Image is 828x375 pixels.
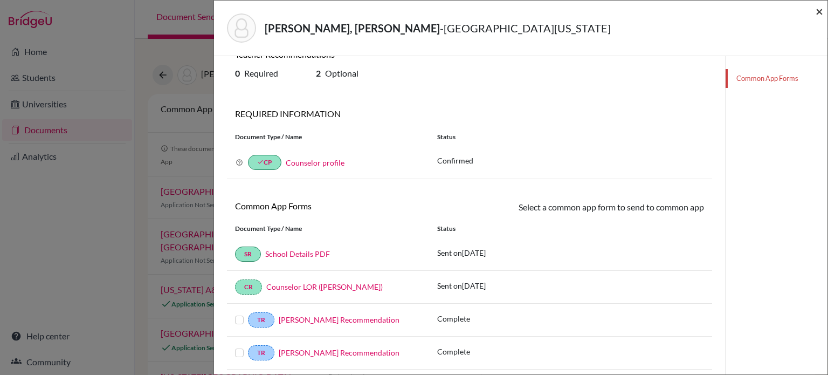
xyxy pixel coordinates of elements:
a: TR [248,312,274,328]
p: Confirmed [437,155,704,166]
span: × [816,3,823,19]
i: done [257,159,264,165]
p: Sent on [437,280,486,291]
a: TR [248,345,274,360]
span: Required [244,68,278,78]
div: Select a common app form to send to common app [470,201,712,215]
a: Counselor LOR ([PERSON_NAME]) [266,282,383,291]
h6: Common App Forms [235,201,461,211]
b: 2 [316,68,321,78]
a: Counselor profile [286,158,344,167]
a: Common App Forms [726,69,827,88]
p: Sent on [437,247,486,258]
div: Document Type / Name [227,132,429,142]
span: Optional [325,68,358,78]
button: Close [816,5,823,18]
a: [PERSON_NAME] Recommendation [279,348,399,357]
a: [PERSON_NAME] Recommendation [279,315,399,324]
div: Status [429,224,712,234]
h6: REQUIRED INFORMATION [227,108,712,119]
span: [DATE] [462,248,486,257]
a: CR [235,279,262,295]
strong: [PERSON_NAME], [PERSON_NAME] [265,22,440,35]
a: SR [235,247,261,262]
a: doneCP [248,155,281,170]
div: Document Type / Name [227,224,429,234]
a: School Details PDF [265,249,330,258]
p: Complete [437,346,470,357]
span: - [GEOGRAPHIC_DATA][US_STATE] [440,22,611,35]
b: 0 [235,68,240,78]
p: Complete [437,313,470,324]
span: [DATE] [462,281,486,290]
div: Status [429,132,712,142]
